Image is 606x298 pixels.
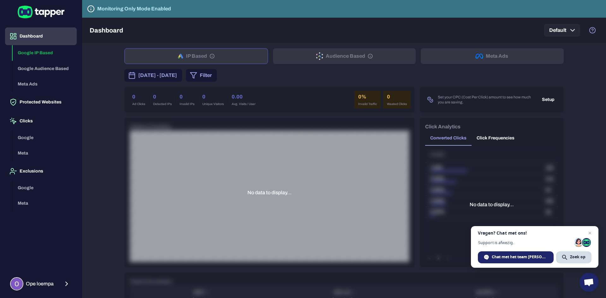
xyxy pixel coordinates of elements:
[478,251,554,263] span: Chat met het team [PERSON_NAME].ai
[186,69,217,82] button: Filter
[138,72,177,79] span: [DATE] - [DATE]
[556,251,591,263] span: Zoek op
[387,93,407,101] h6: 0
[5,275,77,293] button: Ope loempaOpe loempa
[5,118,77,123] a: Clicks
[5,168,77,173] a: Exclusions
[570,254,585,260] span: Zoek op
[387,102,407,106] span: Wasted Clicks
[5,27,77,45] button: Dashboard
[90,26,123,34] h5: Dashboard
[358,102,377,106] span: Invalid Traffic
[544,24,580,37] button: Default
[87,5,95,13] svg: Tapper is not blocking any fraudulent activity for this domain
[478,231,591,236] span: Vragen? Chat met ons!
[5,93,77,111] button: Protected Websites
[202,93,224,101] h6: 0
[472,131,520,146] button: Click Frequencies
[478,240,572,245] span: Support is afwezig.
[180,102,194,106] span: Invalid IPs
[425,123,460,131] h6: Click Analytics
[97,5,171,13] h6: Monitoring Only Mode Enabled
[132,102,145,106] span: Ad Clicks
[492,254,548,260] span: Chat met het team [PERSON_NAME].ai
[470,202,514,208] p: No data to display...
[11,278,23,290] img: Ope loempa
[358,93,377,101] h6: 0%
[180,93,194,101] h6: 0
[153,102,172,106] span: Detected IPs
[5,112,77,130] button: Clicks
[232,93,255,101] h6: 0.00
[5,99,77,104] a: Protected Websites
[425,131,472,146] button: Converted Clicks
[438,95,536,105] span: Set your CPC (Cost Per Click) amount to see how much you are saving.
[5,33,77,38] a: Dashboard
[132,93,145,101] h6: 0
[232,102,255,106] span: Avg. Visits / User
[247,190,292,196] p: No data to display...
[538,95,558,104] button: Setup
[5,162,77,180] button: Exclusions
[153,93,172,101] h6: 0
[202,102,224,106] span: Unique Visitors
[124,69,182,82] button: [DATE] - [DATE]
[26,281,54,287] span: Ope loempa
[579,273,598,292] a: Open de chat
